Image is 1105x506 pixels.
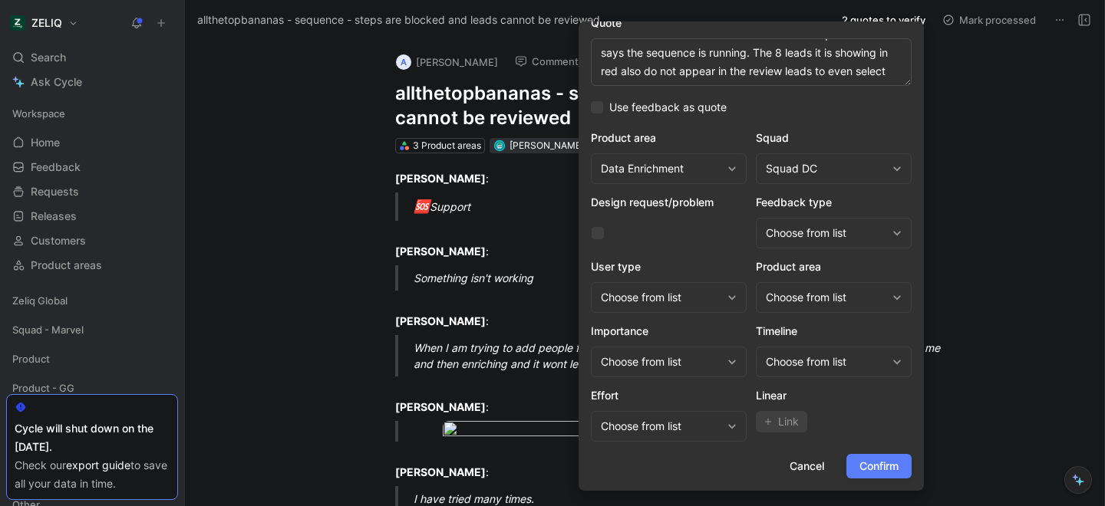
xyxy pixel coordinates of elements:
button: Cancel [777,454,837,478]
h2: Product area [591,129,747,147]
label: Quote [591,14,912,32]
div: Choose from list [601,417,721,435]
span: Confirm [859,457,899,475]
div: Choose from list [601,288,721,307]
span: Use feedback as quote [609,98,727,117]
div: Squad DC [766,159,886,178]
h2: Timeline [756,322,912,340]
h2: User type [591,258,747,276]
div: Choose from list [766,288,886,307]
button: Link [756,411,807,432]
h2: Linear [756,386,912,405]
h2: Product area [756,258,912,276]
div: Choose from list [601,353,721,371]
div: Choose from list [766,224,886,242]
h2: Feedback type [756,193,912,212]
h2: Squad [756,129,912,147]
h2: Effort [591,386,747,405]
button: Confirm [846,454,912,478]
h2: Design request/problem [591,193,747,212]
span: Cancel [790,457,824,475]
div: Data Enrichment [601,159,721,178]
h2: Importance [591,322,747,340]
div: Choose from list [766,353,886,371]
span: Link [778,412,799,431]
